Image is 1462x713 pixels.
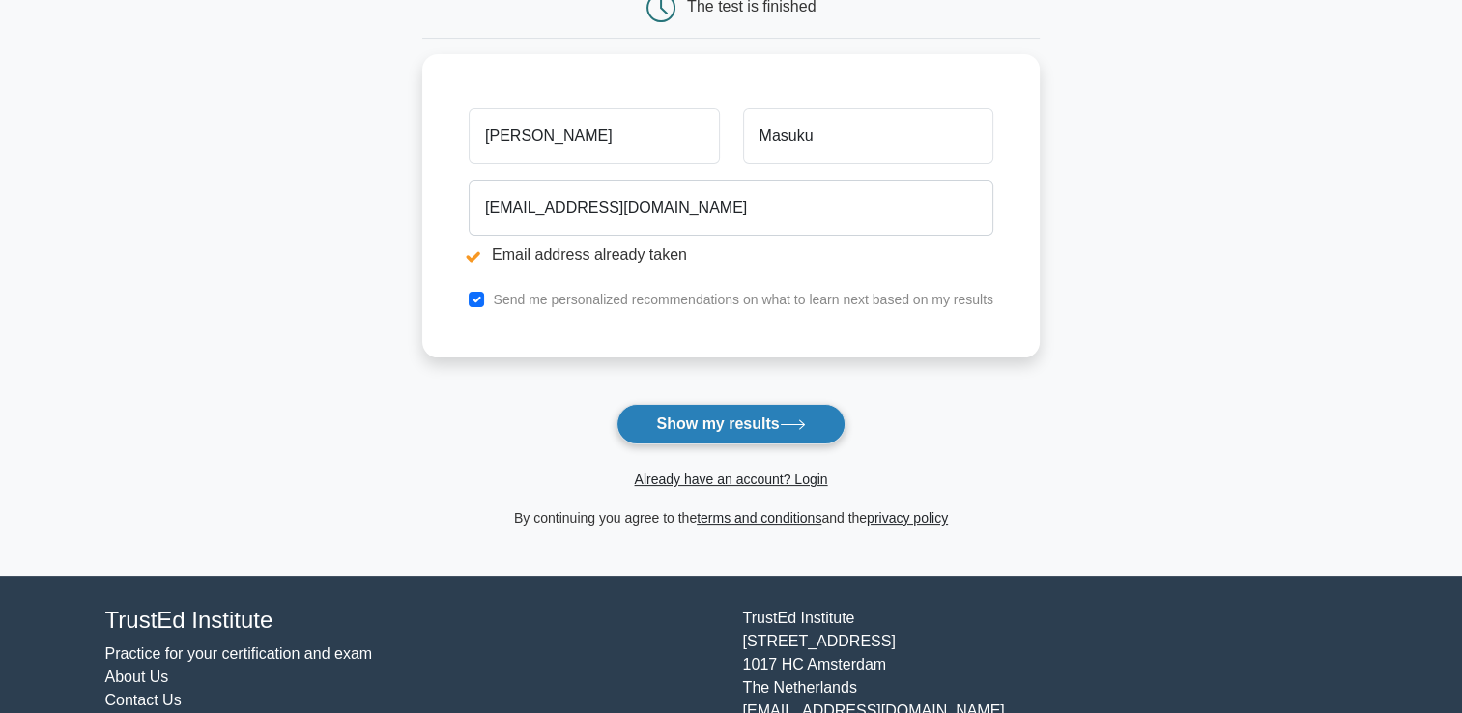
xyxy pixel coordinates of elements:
a: About Us [105,669,169,685]
button: Show my results [616,404,845,444]
a: Practice for your certification and exam [105,645,373,662]
input: First name [469,108,719,164]
a: Contact Us [105,692,182,708]
a: Already have an account? Login [634,471,827,487]
input: Last name [743,108,993,164]
label: Send me personalized recommendations on what to learn next based on my results [493,292,993,307]
input: Email [469,180,993,236]
h4: TrustEd Institute [105,607,720,635]
a: privacy policy [867,510,948,526]
div: By continuing you agree to the and the [411,506,1051,529]
a: terms and conditions [697,510,821,526]
li: Email address already taken [469,243,993,267]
